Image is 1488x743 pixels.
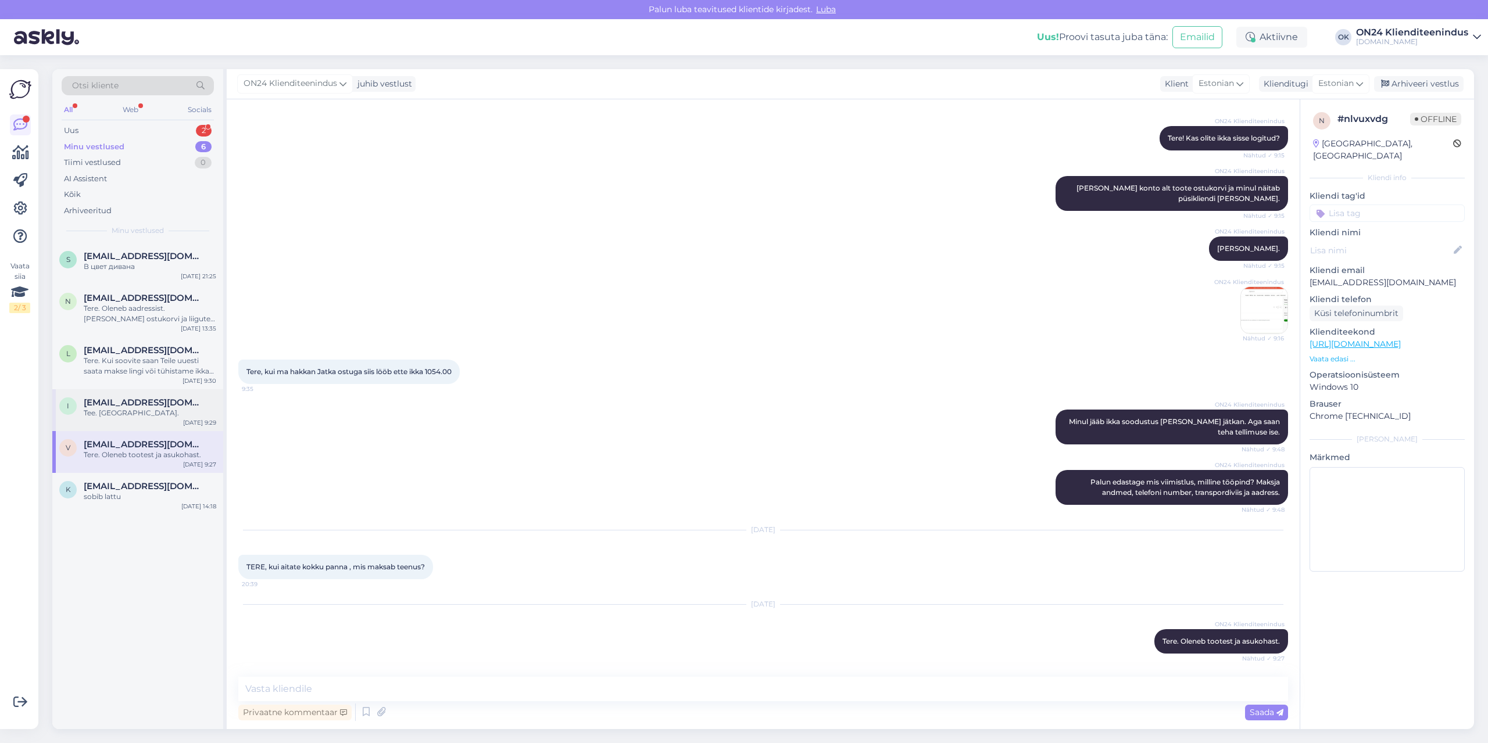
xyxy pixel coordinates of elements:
[183,418,216,427] div: [DATE] 9:29
[84,293,205,303] span: niinaraldugina@gmail.com
[84,345,205,356] span: laurin85@gmail.com
[84,439,205,450] span: vitautasuzgrindis@hotmail.com
[1410,113,1461,125] span: Offline
[1199,77,1234,90] span: Estonian
[238,705,352,720] div: Privaatne kommentaar
[1310,244,1451,257] input: Lisa nimi
[1310,339,1401,349] a: [URL][DOMAIN_NAME]
[9,261,30,313] div: Vaata siia
[84,397,205,408] span: info@pallantisgrupp.ee
[1310,369,1465,381] p: Operatsioonisüsteem
[84,408,216,418] div: Tee. [GEOGRAPHIC_DATA].
[64,173,107,185] div: AI Assistent
[242,580,285,588] span: 20:39
[1168,134,1280,142] span: Tere! Kas olite ikka sisse logitud?
[1335,29,1351,45] div: OK
[1241,654,1285,663] span: Nähtud ✓ 9:27
[84,261,216,272] div: В цвет дивана
[84,251,205,261] span: stryelkova.anka98@gmail.com
[238,525,1288,535] div: [DATE]
[64,125,78,137] div: Uus
[1090,478,1282,497] span: Palun edastage mis viimistlus, milline tööpind? Maksja andmed, telefoni number, transpordiviis ja...
[353,78,412,90] div: juhib vestlust
[1310,264,1465,277] p: Kliendi email
[1374,76,1464,92] div: Arhiveeri vestlus
[64,189,81,200] div: Kõik
[67,401,69,410] span: i
[1310,293,1465,306] p: Kliendi telefon
[1076,184,1282,203] span: [PERSON_NAME] konto alt toote ostukorvi ja minul näitab püsikliendi [PERSON_NAME].
[1215,117,1285,125] span: ON24 Klienditeenindus
[66,349,70,358] span: l
[9,303,30,313] div: 2 / 3
[181,272,216,281] div: [DATE] 21:25
[1356,28,1481,46] a: ON24 Klienditeenindus[DOMAIN_NAME]
[1215,461,1285,469] span: ON24 Klienditeenindus
[246,367,452,376] span: Tere, kui ma hakkan Jatka ostuga siis lööb ette ikka 1054.00
[1240,334,1284,343] span: Nähtud ✓ 9:16
[1310,173,1465,183] div: Kliendi info
[244,77,337,90] span: ON24 Klienditeenindus
[1310,410,1465,422] p: Chrome [TECHNICAL_ID]
[195,141,212,153] div: 6
[64,205,112,217] div: Arhiveeritud
[62,102,75,117] div: All
[84,450,216,460] div: Tere. Oleneb tootest ja asukohast.
[181,502,216,511] div: [DATE] 14:18
[84,303,216,324] div: Tere. Oleneb aadressist. [PERSON_NAME] ostukorvi ja liigute ostukorvist edasi siis saate valida t...
[120,102,141,117] div: Web
[1215,400,1285,409] span: ON24 Klienditeenindus
[84,481,205,491] span: kiffu65@gmail.com
[181,324,216,333] div: [DATE] 13:35
[183,460,216,469] div: [DATE] 9:27
[1241,505,1285,514] span: Nähtud ✓ 9:48
[1241,445,1285,454] span: Nähtud ✓ 9:48
[66,255,70,264] span: s
[246,562,425,571] span: TERE, kui aitate kokku panna , mis maksab teenus?
[1037,30,1168,44] div: Proovi tasuta juba täna:
[1215,167,1285,175] span: ON24 Klienditeenindus
[1215,227,1285,236] span: ON24 Klienditeenindus
[1310,398,1465,410] p: Brauser
[1236,27,1307,48] div: Aktiivne
[9,78,31,100] img: Askly Logo
[1250,707,1283,717] span: Saada
[1313,138,1453,162] div: [GEOGRAPHIC_DATA], [GEOGRAPHIC_DATA]
[1241,287,1287,333] img: Attachment
[1319,116,1325,125] span: n
[1162,637,1280,645] span: Tere. Oleneb tootest ja asukohast.
[1241,211,1285,220] span: Nähtud ✓ 9:15
[1337,112,1410,126] div: # nlvuxvdg
[1310,227,1465,239] p: Kliendi nimi
[1069,417,1282,436] span: Minul jääb ikka soodustus [PERSON_NAME] jätkan. Aga saan teha tellimuse ise.
[1310,354,1465,364] p: Vaata edasi ...
[813,4,839,15] span: Luba
[1310,277,1465,289] p: [EMAIL_ADDRESS][DOMAIN_NAME]
[1310,326,1465,338] p: Klienditeekond
[66,443,70,452] span: v
[1172,26,1222,48] button: Emailid
[1259,78,1308,90] div: Klienditugi
[65,297,71,306] span: n
[1241,261,1285,270] span: Nähtud ✓ 9:15
[64,141,124,153] div: Minu vestlused
[64,157,121,168] div: Tiimi vestlused
[1310,451,1465,464] p: Märkmed
[1241,151,1285,160] span: Nähtud ✓ 9:15
[1310,434,1465,444] div: [PERSON_NAME]
[1215,620,1285,629] span: ON24 Klienditeenindus
[84,356,216,376] div: Tere. Kui soovite saan Teile uuesti saata makse lingi või tühistame ikkagi tellimuse?
[72,80,119,92] span: Otsi kliente
[183,376,216,385] div: [DATE] 9:30
[242,385,285,393] span: 9:35
[1318,77,1354,90] span: Estonian
[66,485,71,494] span: k
[1217,244,1280,253] span: [PERSON_NAME].
[196,125,212,137] div: 2
[1310,381,1465,393] p: Windows 10
[1356,37,1468,46] div: [DOMAIN_NAME]
[1310,306,1403,321] div: Küsi telefoninumbrit
[84,491,216,502] div: sobib lattu
[1310,190,1465,202] p: Kliendi tag'id
[1037,31,1059,42] b: Uus!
